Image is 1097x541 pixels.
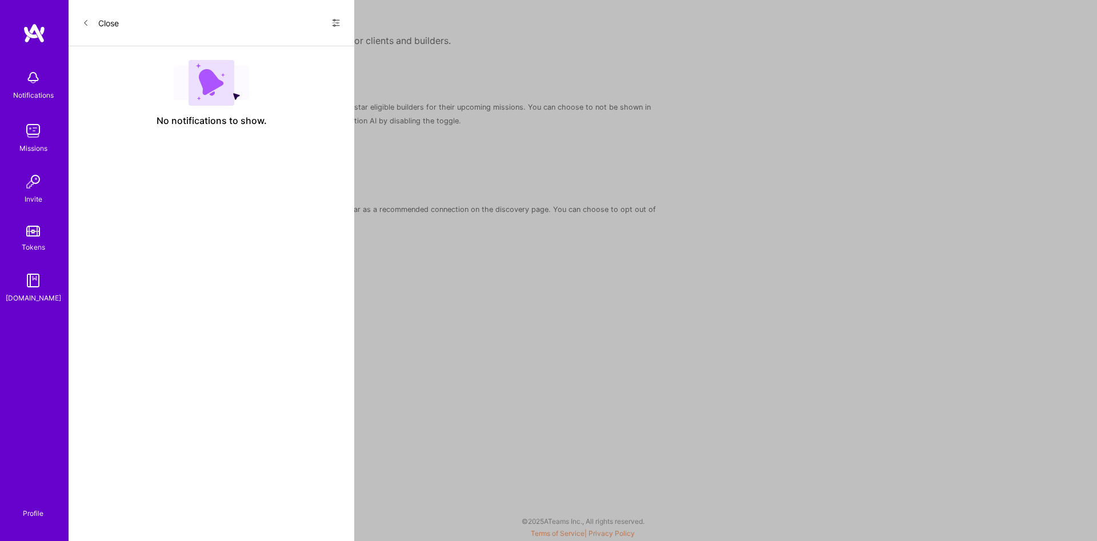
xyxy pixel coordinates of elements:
div: Missions [19,142,47,154]
img: Invite [22,170,45,193]
div: Invite [25,193,42,205]
img: empty [174,60,249,106]
button: Close [82,14,119,32]
img: logo [23,23,46,43]
img: guide book [22,269,45,292]
img: tokens [26,226,40,237]
div: Tokens [22,241,45,253]
img: teamwork [22,119,45,142]
div: Profile [23,507,43,518]
div: [DOMAIN_NAME] [6,292,61,304]
span: No notifications to show. [157,115,267,127]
